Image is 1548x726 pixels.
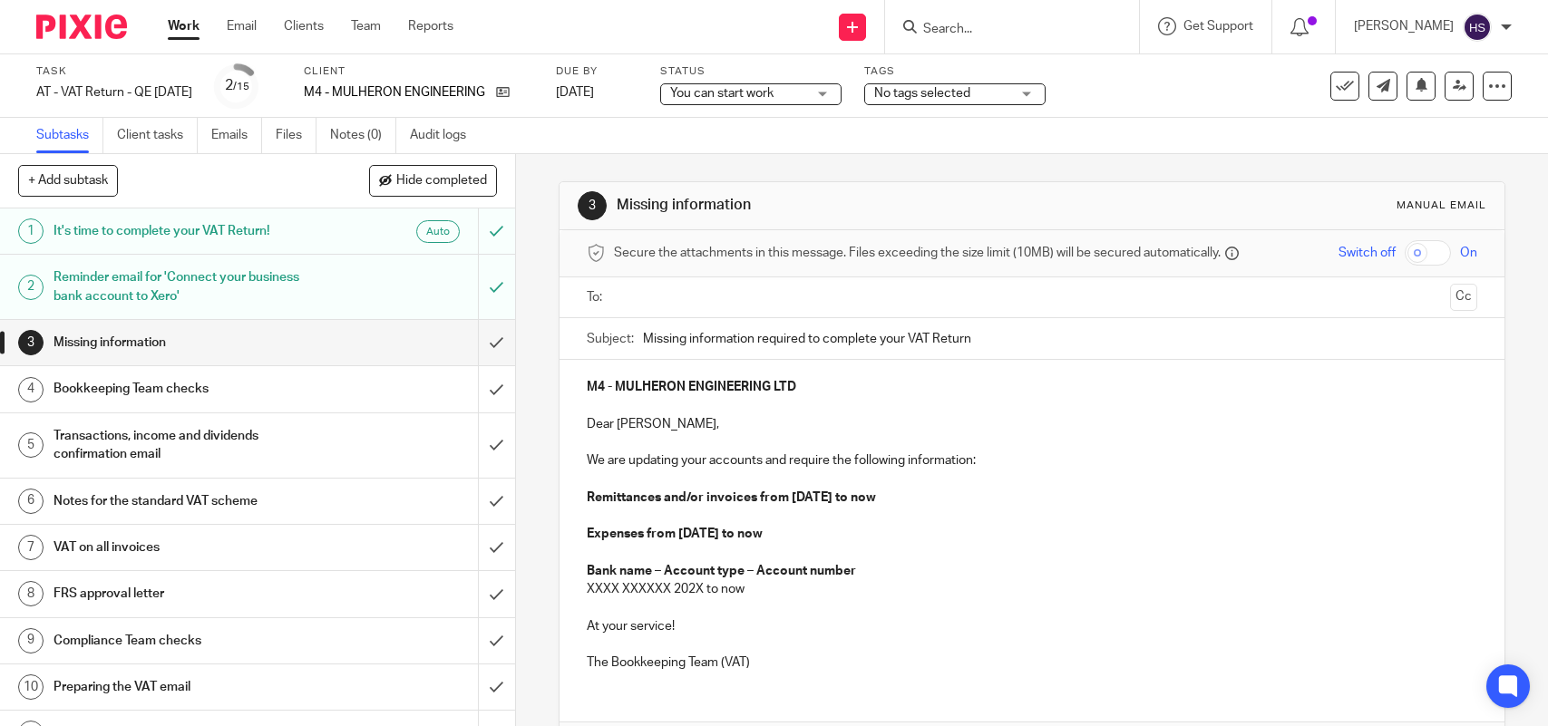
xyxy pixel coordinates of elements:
[587,415,1476,433] p: Dear [PERSON_NAME],
[304,83,487,102] p: M4 - MULHERON ENGINEERING LTD
[416,220,460,243] div: Auto
[211,118,262,153] a: Emails
[18,330,44,355] div: 3
[18,165,118,196] button: + Add subtask
[578,191,607,220] div: 3
[921,22,1085,38] input: Search
[36,15,127,39] img: Pixie
[369,165,497,196] button: Hide completed
[54,375,325,402] h1: Bookkeeping Team checks
[18,628,44,653] div: 9
[408,17,453,35] a: Reports
[36,83,192,102] div: AT - VAT Return - QE 31-07-2025
[168,17,200,35] a: Work
[587,330,634,348] label: Subject:
[36,118,103,153] a: Subtasks
[18,275,44,300] div: 2
[18,535,44,560] div: 7
[330,118,396,153] a: Notes (0)
[587,617,1476,635] p: At your service!
[54,580,325,607] h1: FRS approval letter
[36,64,192,79] label: Task
[614,244,1221,262] span: Secure the attachments in this message. Files exceeding the size limit (10MB) will be secured aut...
[587,288,607,306] label: To:
[18,218,44,244] div: 1
[18,674,44,700] div: 10
[1397,198,1486,213] div: Manual email
[36,83,192,102] div: AT - VAT Return - QE [DATE]
[276,118,316,153] a: Files
[18,489,44,514] div: 6
[587,565,856,577] strong: Bank name – Account type – Account number
[410,118,480,153] a: Audit logs
[351,17,381,35] a: Team
[874,87,970,100] span: No tags selected
[233,82,249,92] small: /15
[864,64,1046,79] label: Tags
[225,75,249,96] div: 2
[54,218,325,245] h1: It's time to complete your VAT Return!
[54,264,325,310] h1: Reminder email for 'Connect your business bank account to Xero'
[54,329,325,356] h1: Missing information
[1460,244,1477,262] span: On
[54,488,325,515] h1: Notes for the standard VAT scheme
[587,580,1476,598] p: XXXX XXXXXX 202X to now
[587,653,1476,672] p: The Bookkeeping Team (VAT)
[18,581,44,606] div: 8
[670,87,774,100] span: You can start work
[396,174,487,189] span: Hide completed
[54,627,325,654] h1: Compliance Team checks
[556,86,594,99] span: [DATE]
[54,673,325,701] h1: Preparing the VAT email
[587,491,876,504] strong: Remittances and/or invoices from [DATE] to now
[54,422,325,469] h1: Transactions, income and dividends confirmation email
[284,17,324,35] a: Clients
[227,17,257,35] a: Email
[587,528,763,540] strong: Expenses from [DATE] to now
[1339,244,1396,262] span: Switch off
[117,118,198,153] a: Client tasks
[1354,17,1454,35] p: [PERSON_NAME]
[587,381,796,393] strong: M4 - MULHERON ENGINEERING LTD
[1450,284,1477,311] button: Cc
[556,64,638,79] label: Due by
[587,451,1476,469] p: We are updating your accounts and require the following information:
[1183,20,1253,33] span: Get Support
[304,64,533,79] label: Client
[660,64,842,79] label: Status
[1463,13,1492,42] img: svg%3E
[54,534,325,561] h1: VAT on all invoices
[18,432,44,458] div: 5
[18,377,44,402] div: 4
[617,196,1071,215] h1: Missing information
